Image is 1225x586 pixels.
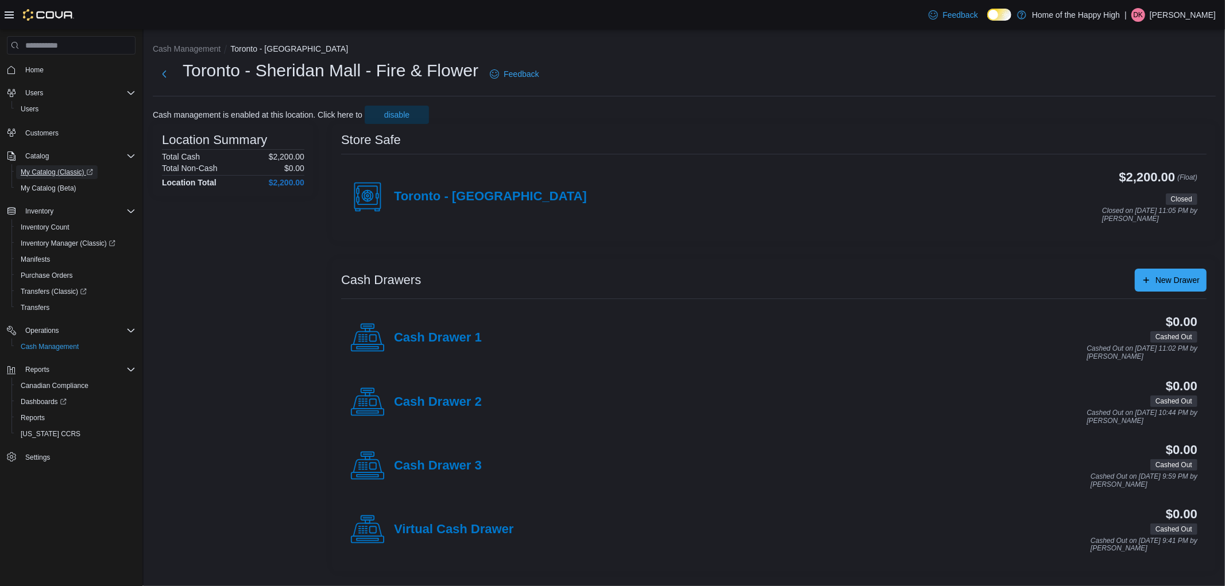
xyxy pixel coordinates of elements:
nav: Complex example [7,57,136,495]
img: Cova [23,9,74,21]
a: My Catalog (Beta) [16,181,81,195]
a: Canadian Compliance [16,379,93,393]
span: Home [25,65,44,75]
button: [US_STATE] CCRS [11,426,140,442]
span: [US_STATE] CCRS [21,429,80,438]
span: Purchase Orders [16,269,136,282]
span: Canadian Compliance [16,379,136,393]
span: Manifests [16,253,136,266]
p: Closed on [DATE] 11:05 PM by [PERSON_NAME] [1102,207,1197,223]
span: Reports [16,411,136,425]
a: Dashboards [11,394,140,410]
button: Users [21,86,48,100]
button: Users [2,85,140,101]
div: Daniel Khong [1131,8,1145,22]
span: Dashboards [16,395,136,409]
h1: Toronto - Sheridan Mall - Fire & Flower [183,59,478,82]
p: Cashed Out on [DATE] 10:44 PM by [PERSON_NAME] [1087,409,1197,425]
span: Reports [25,365,49,374]
a: My Catalog (Classic) [16,165,98,179]
h3: $2,200.00 [1119,170,1176,184]
button: Reports [11,410,140,426]
span: Reports [21,413,45,422]
span: My Catalog (Beta) [16,181,136,195]
button: Inventory [21,204,58,218]
span: Operations [21,324,136,337]
button: New Drawer [1135,269,1207,292]
h4: $2,200.00 [269,178,304,187]
p: [PERSON_NAME] [1150,8,1216,22]
span: Cash Management [21,342,79,351]
span: Settings [25,453,50,462]
span: Cashed Out [1156,332,1192,342]
button: Cash Management [11,339,140,355]
h3: $0.00 [1166,379,1197,393]
span: My Catalog (Classic) [16,165,136,179]
h3: $0.00 [1166,443,1197,457]
button: disable [365,106,429,124]
button: Users [11,101,140,117]
span: Dashboards [21,397,67,406]
span: disable [384,109,409,121]
span: Home [21,63,136,77]
nav: An example of EuiBreadcrumbs [153,43,1216,57]
span: Cashed Out [1156,460,1192,470]
p: $2,200.00 [269,152,304,161]
span: Inventory Manager (Classic) [21,239,115,248]
h3: $0.00 [1166,315,1197,329]
a: Feedback [485,63,543,86]
h3: $0.00 [1166,507,1197,521]
a: Cash Management [16,340,83,354]
button: Toronto - [GEOGRAPHIC_DATA] [230,44,348,53]
span: Reports [21,363,136,377]
button: Transfers [11,300,140,316]
span: Customers [25,129,59,138]
span: Catalog [25,152,49,161]
input: Dark Mode [987,9,1011,21]
span: Transfers [21,303,49,312]
span: Cashed Out [1150,523,1197,535]
span: Cashed Out [1150,459,1197,471]
a: Reports [16,411,49,425]
button: Manifests [11,251,140,267]
button: Operations [2,323,140,339]
button: Operations [21,324,64,337]
button: Purchase Orders [11,267,140,284]
span: Inventory [21,204,136,218]
span: Cashed Out [1150,395,1197,407]
button: Reports [2,362,140,378]
button: Inventory Count [11,219,140,235]
span: Cashed Out [1156,524,1192,534]
span: Cashed Out [1150,331,1197,343]
span: Inventory [25,207,53,216]
a: Dashboards [16,395,71,409]
a: Users [16,102,43,116]
a: Customers [21,126,63,140]
a: Home [21,63,48,77]
h3: Store Safe [341,133,401,147]
button: Catalog [21,149,53,163]
span: Users [16,102,136,116]
span: Feedback [504,68,539,80]
span: Inventory Count [16,220,136,234]
h4: Toronto - [GEOGRAPHIC_DATA] [394,189,587,204]
a: Purchase Orders [16,269,78,282]
span: Cash Management [16,340,136,354]
span: Catalog [21,149,136,163]
span: My Catalog (Beta) [21,184,76,193]
p: Cashed Out on [DATE] 9:59 PM by [PERSON_NAME] [1091,473,1197,488]
span: Transfers (Classic) [16,285,136,298]
p: (Float) [1177,170,1197,191]
span: Users [21,86,136,100]
p: Home of the Happy High [1032,8,1120,22]
p: Cash management is enabled at this location. Click here to [153,110,362,119]
button: Canadian Compliance [11,378,140,394]
span: Inventory Manager (Classic) [16,236,136,250]
span: Purchase Orders [21,271,73,280]
h3: Location Summary [162,133,267,147]
a: Transfers (Classic) [16,285,91,298]
p: $0.00 [284,164,304,173]
h4: Cash Drawer 3 [394,459,482,474]
button: Reports [21,363,54,377]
